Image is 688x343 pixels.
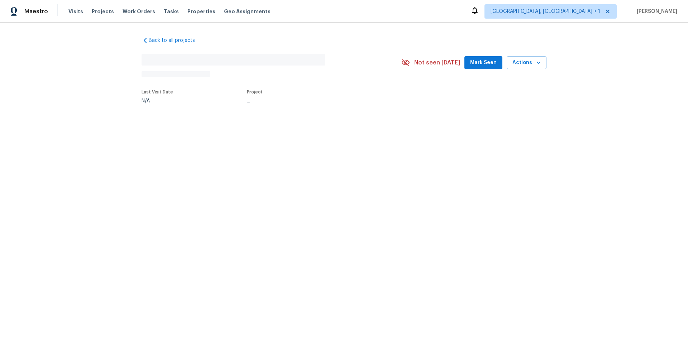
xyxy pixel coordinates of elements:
[142,90,173,94] span: Last Visit Date
[92,8,114,15] span: Projects
[634,8,677,15] span: [PERSON_NAME]
[68,8,83,15] span: Visits
[187,8,215,15] span: Properties
[491,8,600,15] span: [GEOGRAPHIC_DATA], [GEOGRAPHIC_DATA] + 1
[142,98,173,103] div: N/A
[512,58,541,67] span: Actions
[247,90,263,94] span: Project
[414,59,460,66] span: Not seen [DATE]
[164,9,179,14] span: Tasks
[224,8,271,15] span: Geo Assignments
[142,37,210,44] a: Back to all projects
[123,8,155,15] span: Work Orders
[464,56,502,69] button: Mark Seen
[24,8,48,15] span: Maestro
[507,56,546,69] button: Actions
[470,58,497,67] span: Mark Seen
[247,98,384,103] div: ...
